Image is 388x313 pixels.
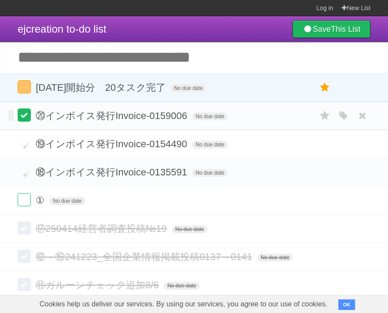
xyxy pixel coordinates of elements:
span: No due date [257,253,293,261]
span: ⑱インボイス発行Invoice-0135591 [36,167,189,178]
label: Done [18,278,31,291]
label: Done [18,80,31,93]
b: This List [331,25,360,34]
span: No due date [164,282,200,290]
span: Cookies help us deliver our services. By using our services, you agree to our use of cookies. [31,295,336,313]
label: Done [18,221,31,235]
span: ⑰250414経営者調査投稿№19 [36,223,169,234]
span: No due date [192,169,228,177]
label: Done [18,165,31,178]
span: ① [36,195,47,206]
span: No due date [192,112,228,120]
span: No due date [170,84,206,92]
label: Star task [317,80,333,95]
label: Done [18,193,31,206]
label: Done [18,137,31,150]
span: ⑳インボイス発行Invoice-0159006 [36,110,189,121]
label: Done [18,108,31,122]
label: Done [18,250,31,263]
button: OK [338,299,355,310]
span: ejcreation to-do list [18,23,106,35]
span: No due date [49,197,85,205]
span: ⑲インボイス発行Invoice-0154490 [36,138,189,149]
span: [DATE]開始分 20タスク完了 [36,82,168,93]
a: SaveThis List [292,20,370,38]
span: ⑫～⑯241223_全国企業情報掲載投稿0137～0141 [36,251,255,262]
span: ⑪ガルーンチェック追加8/6 [36,279,161,291]
span: No due date [172,225,207,233]
label: Star task [317,108,333,123]
span: No due date [192,141,228,149]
